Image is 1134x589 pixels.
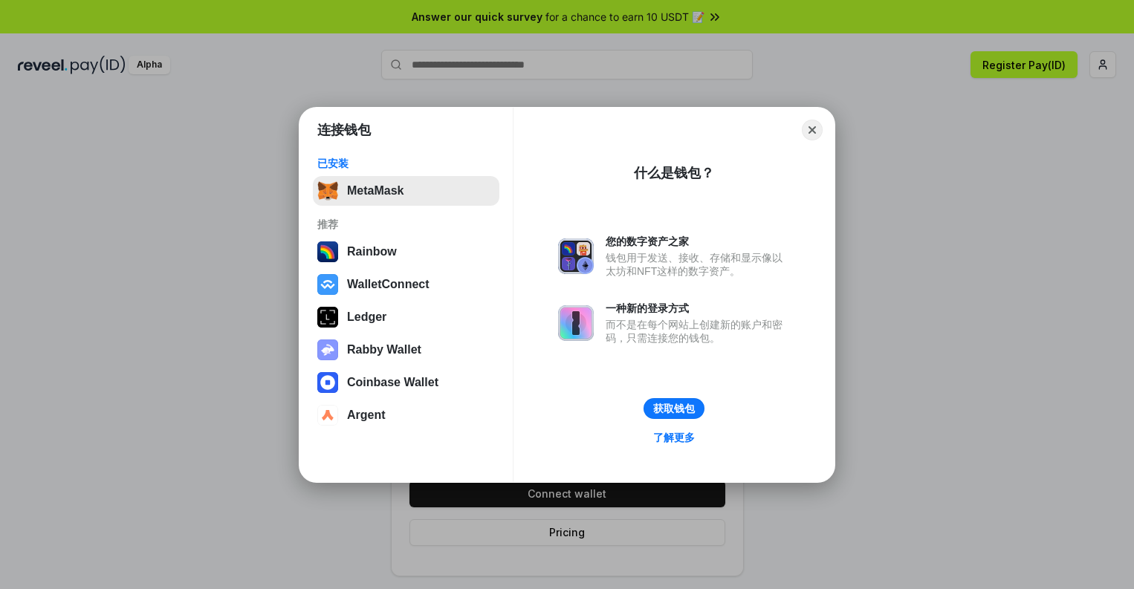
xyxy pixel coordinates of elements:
button: Rabby Wallet [313,335,499,365]
button: 获取钱包 [644,398,704,419]
button: WalletConnect [313,270,499,299]
img: svg+xml,%3Csvg%20xmlns%3D%22http%3A%2F%2Fwww.w3.org%2F2000%2Fsvg%22%20fill%3D%22none%22%20viewBox... [317,339,338,360]
button: Coinbase Wallet [313,368,499,397]
div: WalletConnect [347,278,430,291]
div: 钱包用于发送、接收、存储和显示像以太坊和NFT这样的数字资产。 [606,251,790,278]
button: Argent [313,400,499,430]
div: Argent [347,409,386,422]
div: 推荐 [317,218,495,231]
button: Rainbow [313,237,499,267]
button: MetaMask [313,176,499,206]
div: Rainbow [347,245,397,258]
h1: 连接钱包 [317,121,371,139]
img: svg+xml,%3Csvg%20xmlns%3D%22http%3A%2F%2Fwww.w3.org%2F2000%2Fsvg%22%20fill%3D%22none%22%20viewBox... [558,238,594,274]
a: 了解更多 [644,428,704,447]
img: svg+xml,%3Csvg%20width%3D%2228%22%20height%3D%2228%22%20viewBox%3D%220%200%2028%2028%22%20fill%3D... [317,372,338,393]
div: 获取钱包 [653,402,695,415]
div: 什么是钱包？ [634,164,714,182]
img: svg+xml,%3Csvg%20fill%3D%22none%22%20height%3D%2233%22%20viewBox%3D%220%200%2035%2033%22%20width%... [317,180,338,201]
button: Close [802,120,823,140]
img: svg+xml,%3Csvg%20xmlns%3D%22http%3A%2F%2Fwww.w3.org%2F2000%2Fsvg%22%20fill%3D%22none%22%20viewBox... [558,305,594,341]
div: Coinbase Wallet [347,376,438,389]
img: svg+xml,%3Csvg%20width%3D%2228%22%20height%3D%2228%22%20viewBox%3D%220%200%2028%2028%22%20fill%3D... [317,405,338,426]
div: MetaMask [347,184,404,198]
img: svg+xml,%3Csvg%20width%3D%2228%22%20height%3D%2228%22%20viewBox%3D%220%200%2028%2028%22%20fill%3D... [317,274,338,295]
div: 一种新的登录方式 [606,302,790,315]
div: 您的数字资产之家 [606,235,790,248]
div: Ledger [347,310,386,324]
img: svg+xml,%3Csvg%20width%3D%22120%22%20height%3D%22120%22%20viewBox%3D%220%200%20120%20120%22%20fil... [317,241,338,262]
div: 已安装 [317,157,495,170]
div: 了解更多 [653,431,695,444]
div: Rabby Wallet [347,343,421,357]
img: svg+xml,%3Csvg%20xmlns%3D%22http%3A%2F%2Fwww.w3.org%2F2000%2Fsvg%22%20width%3D%2228%22%20height%3... [317,307,338,328]
div: 而不是在每个网站上创建新的账户和密码，只需连接您的钱包。 [606,318,790,345]
button: Ledger [313,302,499,332]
